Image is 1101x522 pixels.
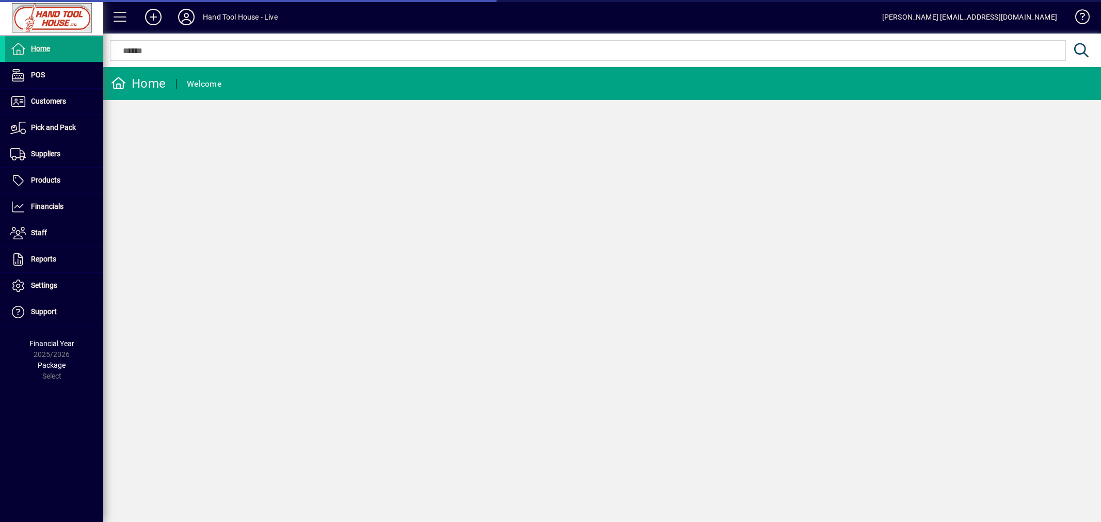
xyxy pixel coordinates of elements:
a: Support [5,299,103,325]
span: Financials [31,202,63,210]
a: Settings [5,273,103,299]
span: Suppliers [31,150,60,158]
button: Add [137,8,170,26]
a: Knowledge Base [1067,2,1088,36]
a: POS [5,62,103,88]
div: [PERSON_NAME] [EMAIL_ADDRESS][DOMAIN_NAME] [882,9,1057,25]
span: Reports [31,255,56,263]
a: Products [5,168,103,193]
div: Home [111,75,166,92]
span: Home [31,44,50,53]
span: POS [31,71,45,79]
span: Support [31,307,57,316]
span: Pick and Pack [31,123,76,132]
span: Products [31,176,60,184]
a: Customers [5,89,103,115]
a: Staff [5,220,103,246]
span: Package [38,361,66,369]
div: Welcome [187,76,221,92]
a: Reports [5,247,103,272]
span: Settings [31,281,57,289]
a: Pick and Pack [5,115,103,141]
span: Staff [31,229,47,237]
a: Financials [5,194,103,220]
button: Profile [170,8,203,26]
span: Customers [31,97,66,105]
div: Hand Tool House - Live [203,9,278,25]
a: Suppliers [5,141,103,167]
span: Financial Year [29,339,74,348]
